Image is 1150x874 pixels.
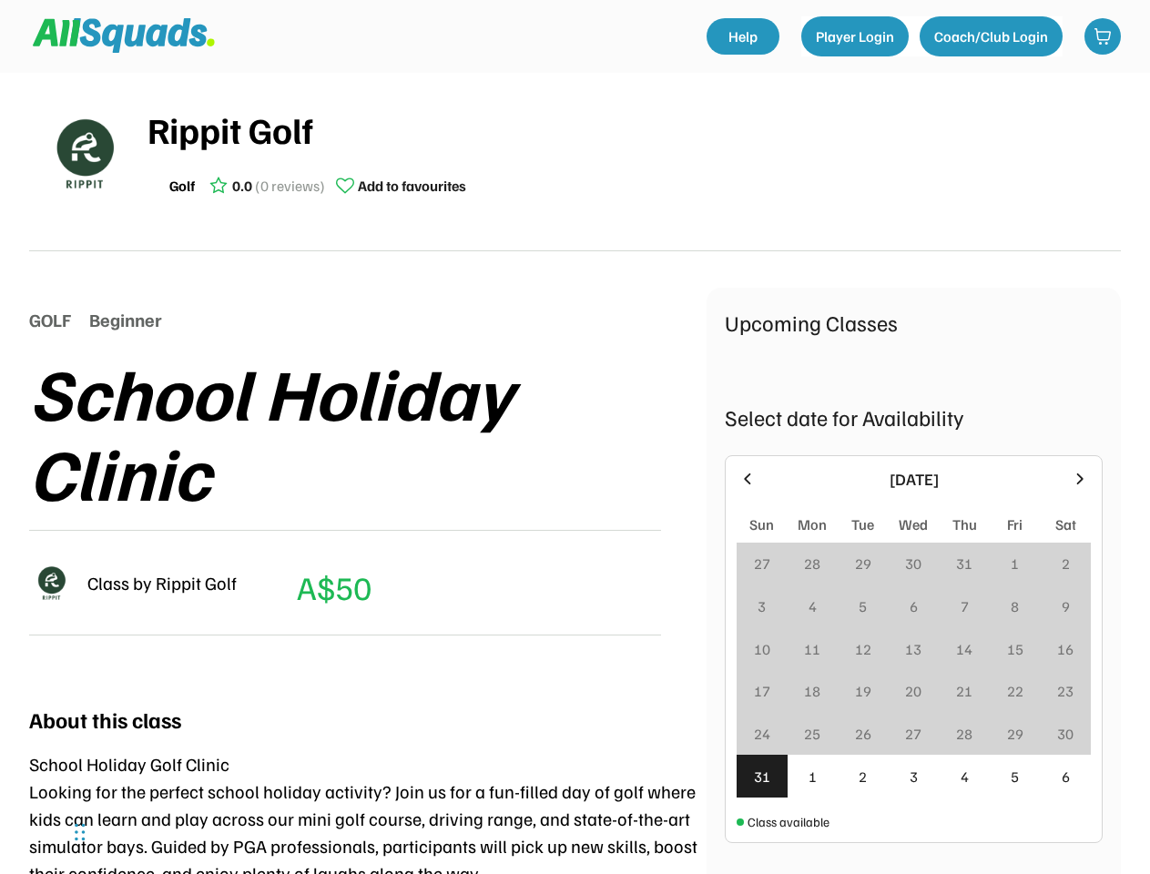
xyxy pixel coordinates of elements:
[1011,766,1019,788] div: 5
[905,638,921,660] div: 13
[1062,766,1070,788] div: 6
[1055,513,1076,535] div: Sat
[855,553,871,574] div: 29
[754,680,770,702] div: 17
[754,766,770,788] div: 31
[859,766,867,788] div: 2
[952,513,977,535] div: Thu
[920,16,1063,56] button: Coach/Club Login
[89,306,162,333] div: Beginner
[956,723,972,745] div: 28
[358,175,466,197] div: Add to favourites
[1007,638,1023,660] div: 15
[1094,27,1112,46] img: shopping-cart-01%20%281%29.svg
[1057,723,1074,745] div: 30
[169,175,195,197] div: Golf
[725,306,1103,339] div: Upcoming Classes
[905,553,921,574] div: 30
[961,595,969,617] div: 7
[255,175,325,197] div: (0 reviews)
[29,351,707,512] div: School Holiday Clinic
[748,812,829,831] div: Class available
[749,513,774,535] div: Sun
[910,595,918,617] div: 6
[148,102,1121,157] div: Rippit Golf
[855,638,871,660] div: 12
[855,680,871,702] div: 19
[1011,553,1019,574] div: 1
[956,553,972,574] div: 31
[297,563,371,612] div: A$50
[1007,723,1023,745] div: 29
[754,638,770,660] div: 10
[29,703,181,736] div: About this class
[725,401,1103,433] div: Select date for Availability
[804,553,820,574] div: 28
[855,723,871,745] div: 26
[961,766,969,788] div: 4
[905,680,921,702] div: 20
[801,16,909,56] button: Player Login
[758,595,766,617] div: 3
[905,723,921,745] div: 27
[87,569,237,596] div: Class by Rippit Golf
[754,553,770,574] div: 27
[768,467,1060,492] div: [DATE]
[29,306,71,333] div: GOLF
[899,513,928,535] div: Wed
[1062,595,1070,617] div: 9
[33,18,215,53] img: Squad%20Logo.svg
[38,107,129,198] img: Rippitlogov2_green.png
[1007,513,1023,535] div: Fri
[809,595,817,617] div: 4
[754,723,770,745] div: 24
[804,638,820,660] div: 11
[804,680,820,702] div: 18
[1057,638,1074,660] div: 16
[956,638,972,660] div: 14
[1057,680,1074,702] div: 23
[809,766,817,788] div: 1
[804,723,820,745] div: 25
[1011,595,1019,617] div: 8
[798,513,827,535] div: Mon
[1062,553,1070,574] div: 2
[910,766,918,788] div: 3
[1007,680,1023,702] div: 22
[232,175,252,197] div: 0.0
[851,513,874,535] div: Tue
[956,680,972,702] div: 21
[859,595,867,617] div: 5
[29,561,73,605] img: Rippitlogov2_green.png
[707,18,779,55] a: Help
